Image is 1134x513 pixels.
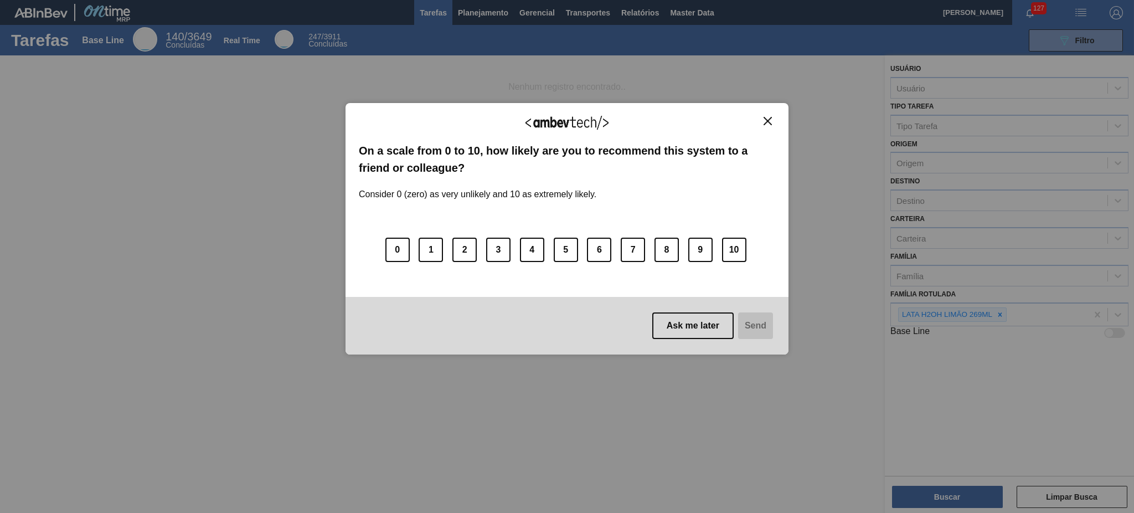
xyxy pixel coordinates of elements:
[525,116,609,130] img: Logo Ambevtech
[359,142,775,176] label: On a scale from 0 to 10, how likely are you to recommend this system to a friend or colleague?
[486,238,511,262] button: 3
[621,238,645,262] button: 7
[654,238,679,262] button: 8
[652,312,734,339] button: Ask me later
[520,238,544,262] button: 4
[764,117,772,125] img: Close
[452,238,477,262] button: 2
[722,238,746,262] button: 10
[359,176,596,199] label: Consider 0 (zero) as very unlikely and 10 as extremely likely.
[419,238,443,262] button: 1
[554,238,578,262] button: 5
[385,238,410,262] button: 0
[587,238,611,262] button: 6
[688,238,713,262] button: 9
[760,116,775,126] button: Close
